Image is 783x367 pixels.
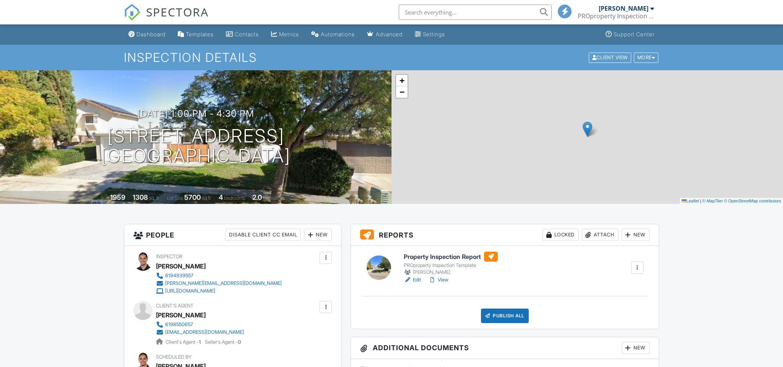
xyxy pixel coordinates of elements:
[184,193,201,201] div: 5700
[724,199,781,203] a: © OpenStreetMap contributors
[156,328,244,336] a: [EMAIL_ADDRESS][DOMAIN_NAME]
[165,273,193,279] div: 6194939557
[165,329,244,335] div: [EMAIL_ADDRESS][DOMAIN_NAME]
[376,31,403,37] div: Advanced
[400,87,404,97] span: −
[263,195,285,201] span: bathrooms
[599,5,648,12] div: [PERSON_NAME]
[101,126,291,167] h1: [STREET_ADDRESS] [GEOGRAPHIC_DATA]
[223,27,262,42] a: Contacts
[165,322,193,328] div: 6198550657
[205,339,241,345] span: Seller's Agent -
[702,199,723,203] a: © MapTiler
[321,31,355,37] div: Automations
[268,27,302,42] a: Metrics
[133,193,148,201] div: 1308
[423,31,445,37] div: Settings
[622,342,650,354] div: New
[634,52,659,63] div: More
[238,339,241,345] strong: 0
[582,229,619,241] div: Attach
[156,354,192,360] span: Scheduled By
[124,51,659,64] h1: Inspection Details
[146,4,209,20] span: SPECTORA
[622,229,650,241] div: New
[124,224,341,246] h3: People
[404,268,498,276] div: [PERSON_NAME]
[137,108,254,119] h3: [DATE] 1:00 pm - 4:30 pm
[252,193,262,201] div: 2.0
[578,12,654,20] div: PROproperty Inspection and Services Inc.
[399,5,552,20] input: Search everything...
[404,262,498,268] div: PROproperty Inspection Template
[156,272,282,280] a: 6194939557
[166,339,202,345] span: Client's Agent -
[543,229,579,241] div: Locked
[124,10,209,26] a: SPECTORA
[404,252,498,262] h6: Property Inspection Report
[226,229,301,241] div: Disable Client CC Email
[199,339,201,345] strong: 1
[589,52,631,63] div: Client View
[235,31,259,37] div: Contacts
[351,224,659,246] h3: Reports
[156,303,193,309] span: Client's Agent
[175,27,217,42] a: Templates
[404,252,498,276] a: Property Inspection Report PROproperty Inspection Template [PERSON_NAME]
[156,260,206,272] div: [PERSON_NAME]
[351,337,659,359] h3: Additional Documents
[308,27,358,42] a: Automations (Basic)
[700,199,701,203] span: |
[304,229,332,241] div: New
[165,280,282,286] div: [PERSON_NAME][EMAIL_ADDRESS][DOMAIN_NAME]
[101,195,109,201] span: Built
[603,27,658,42] a: Support Center
[583,121,592,137] img: Marker
[364,27,406,42] a: Advanced
[156,321,244,328] a: 6198550657
[156,287,282,295] a: [URL][DOMAIN_NAME]
[165,288,215,294] div: [URL][DOMAIN_NAME]
[396,86,408,98] a: Zoom out
[124,4,141,21] img: The Best Home Inspection Software - Spectora
[412,27,448,42] a: Settings
[110,193,125,201] div: 1959
[588,54,633,60] a: Client View
[481,309,529,323] div: Publish All
[404,276,421,284] a: Edit
[396,75,408,86] a: Zoom in
[682,199,699,203] a: Leaflet
[279,31,299,37] div: Metrics
[156,309,206,321] a: [PERSON_NAME]
[149,195,160,201] span: sq. ft.
[400,76,404,85] span: +
[224,195,245,201] span: bedrooms
[614,31,655,37] div: Support Center
[186,31,214,37] div: Templates
[125,27,169,42] a: Dashboard
[136,31,166,37] div: Dashboard
[156,280,282,287] a: [PERSON_NAME][EMAIL_ADDRESS][DOMAIN_NAME]
[156,254,182,259] span: Inspector
[167,195,183,201] span: Lot Size
[202,195,211,201] span: sq.ft.
[429,276,448,284] a: View
[219,193,223,201] div: 4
